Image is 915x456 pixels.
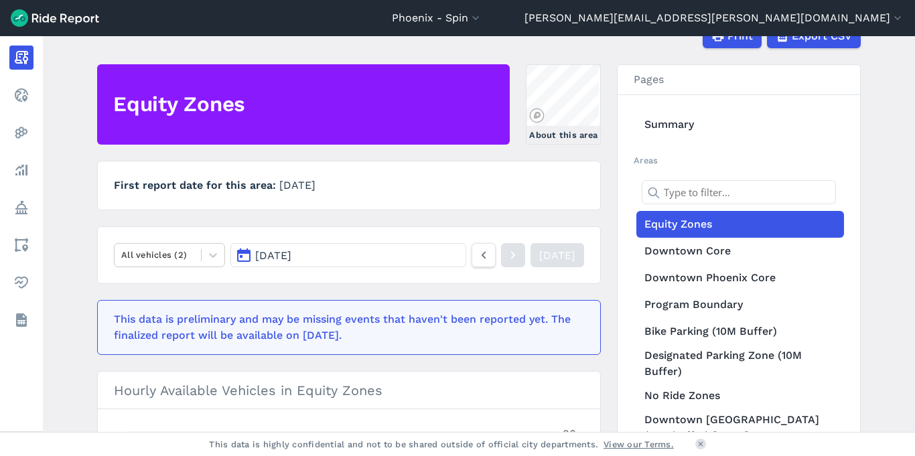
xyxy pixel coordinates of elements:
[767,24,861,48] button: Export CSV
[9,196,33,220] a: Policy
[604,438,674,451] a: View our Terms.
[531,243,584,267] a: [DATE]
[114,179,279,192] span: First report date for this area
[636,382,844,409] a: No Ride Zones
[636,238,844,264] a: Downtown Core
[9,271,33,295] a: Health
[526,65,599,126] canvas: Map
[9,46,33,70] a: Report
[9,83,33,107] a: Realtime
[98,372,600,409] h3: Hourly Available Vehicles in Equity Zones
[563,427,576,440] tspan: 80
[636,264,844,291] a: Downtown Phoenix Core
[634,154,844,167] h2: Areas
[526,64,601,145] a: About this area
[529,129,597,141] div: About this area
[636,345,844,382] a: Designated Parking Zone (10M Buffer)
[792,28,852,44] span: Export CSV
[636,111,844,138] a: Summary
[11,9,99,27] img: Ride Report
[636,409,844,447] a: Downtown [GEOGRAPHIC_DATA] (10m buffer) [DATE]
[727,28,753,44] span: Print
[9,233,33,257] a: Areas
[279,179,315,192] span: [DATE]
[703,24,762,48] button: Print
[9,158,33,182] a: Analyze
[113,90,245,119] h2: Equity Zones
[9,121,33,145] a: Heatmaps
[636,211,844,238] a: Equity Zones
[230,243,466,267] button: [DATE]
[524,10,904,26] button: [PERSON_NAME][EMAIL_ADDRESS][PERSON_NAME][DOMAIN_NAME]
[392,10,482,26] button: Phoenix - Spin
[642,180,836,204] input: Type to filter...
[618,65,860,95] h3: Pages
[114,311,576,344] div: This data is preliminary and may be missing events that haven't been reported yet. The finalized ...
[636,318,844,345] a: Bike Parking (10M Buffer)
[636,291,844,318] a: Program Boundary
[9,308,33,332] a: Datasets
[255,249,291,262] span: [DATE]
[529,108,545,123] a: Mapbox logo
